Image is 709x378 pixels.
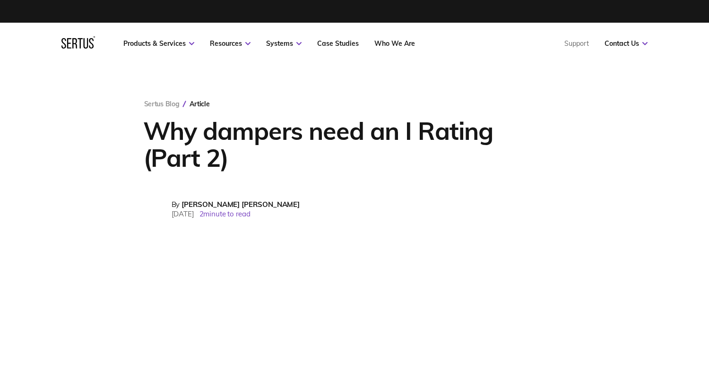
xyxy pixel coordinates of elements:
a: Systems [266,39,302,48]
a: Products & Services [123,39,194,48]
a: Case Studies [317,39,359,48]
a: Support [564,39,589,48]
span: [DATE] [172,209,194,218]
a: Who We Are [374,39,415,48]
a: Contact Us [605,39,648,48]
a: Resources [210,39,251,48]
h1: Why dampers need an I Rating (Part 2) [143,117,505,171]
a: Sertus Blog [144,100,180,108]
div: By [172,200,300,209]
span: 2 minute to read [199,209,251,218]
span: [PERSON_NAME] [PERSON_NAME] [182,200,300,209]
